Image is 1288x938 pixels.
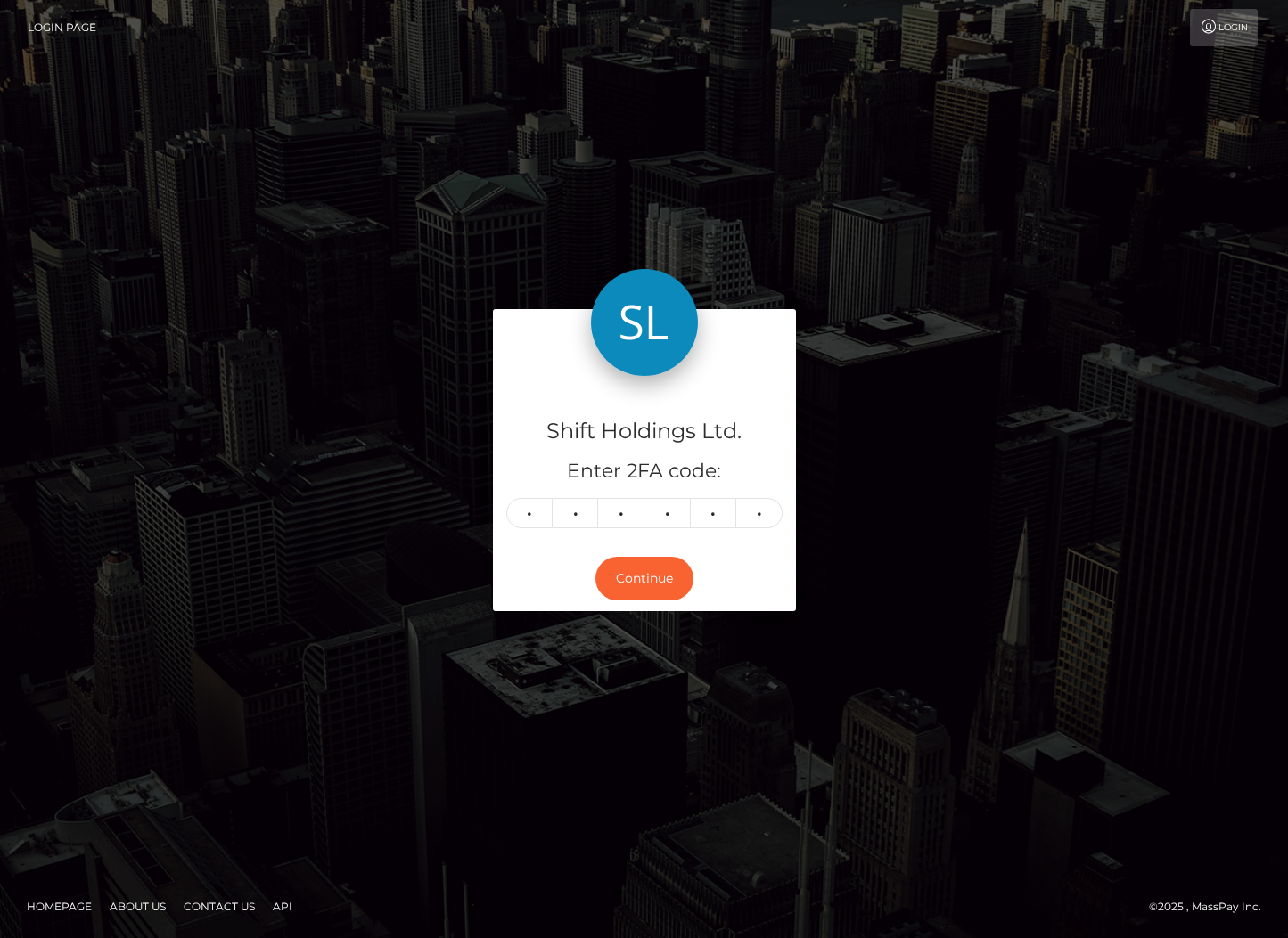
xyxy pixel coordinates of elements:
[591,269,698,376] img: Shift Holdings Ltd.
[20,893,99,920] a: Homepage
[506,416,783,447] h4: Shift Holdings Ltd.
[176,893,262,920] a: Contact Us
[103,893,173,920] a: About Us
[266,893,299,920] a: API
[1149,897,1275,917] div: © 2025 , MassPay Inc.
[1190,9,1258,46] a: Login
[506,458,783,485] h5: Enter 2FA code:
[595,557,693,600] button: Continue
[28,9,96,46] a: Login Page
